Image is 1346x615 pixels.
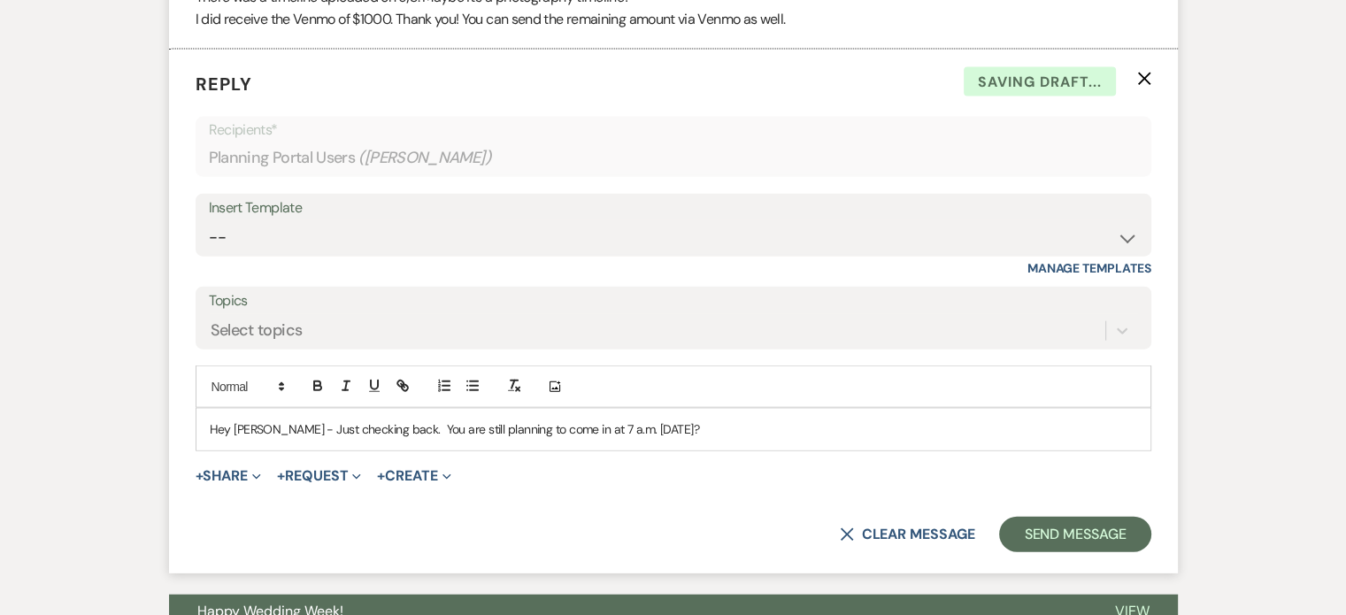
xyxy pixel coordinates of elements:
[196,73,252,96] span: Reply
[209,119,1138,142] p: Recipients*
[209,196,1138,221] div: Insert Template
[209,141,1138,175] div: Planning Portal Users
[211,319,303,343] div: Select topics
[277,469,361,483] button: Request
[964,67,1116,97] span: Saving draft...
[277,469,285,483] span: +
[840,527,974,542] button: Clear message
[999,517,1150,552] button: Send Message
[196,469,262,483] button: Share
[196,469,204,483] span: +
[358,146,491,170] span: ( [PERSON_NAME] )
[196,8,1151,31] p: I did receive the Venmo of $1000. Thank you! You can send the remaining amount via Venmo as well.
[209,288,1138,314] label: Topics
[210,419,1137,439] p: Hey [PERSON_NAME] - Just checking back. You are still planning to come in at 7 a.m. [DATE]?
[377,469,385,483] span: +
[1027,260,1151,276] a: Manage Templates
[377,469,450,483] button: Create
